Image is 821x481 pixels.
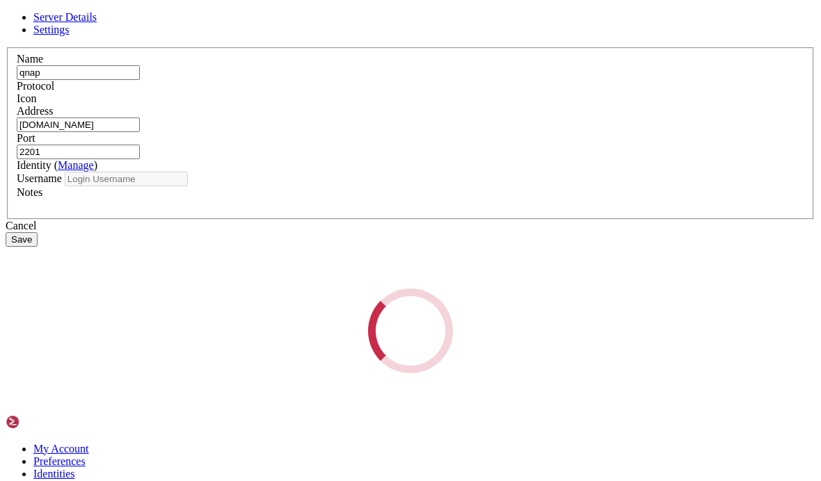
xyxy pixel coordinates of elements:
label: Protocol [17,80,54,92]
img: Shellngn [6,415,86,429]
a: Preferences [33,455,86,467]
label: Port [17,132,35,144]
input: Host Name or IP [17,117,140,132]
a: My Account [33,443,89,455]
input: Port Number [17,145,140,159]
button: Save [6,232,38,247]
a: Manage [58,159,94,171]
a: Server Details [33,11,97,23]
a: Settings [33,24,70,35]
span: ( ) [54,159,97,171]
label: Name [17,53,43,65]
x-row: Name does not resolve [6,17,639,29]
x-row: ERROR: Unable to open connection: [6,6,639,17]
div: Loading... [353,272,469,389]
label: Icon [17,92,36,104]
label: Address [17,105,53,117]
input: Login Username [65,172,188,186]
label: Identity [17,159,97,171]
div: (0, 2) [6,28,11,40]
div: Cancel [6,220,815,232]
input: Server Name [17,65,140,80]
label: Username [17,172,62,184]
a: Identities [33,468,75,480]
label: Notes [17,186,42,198]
